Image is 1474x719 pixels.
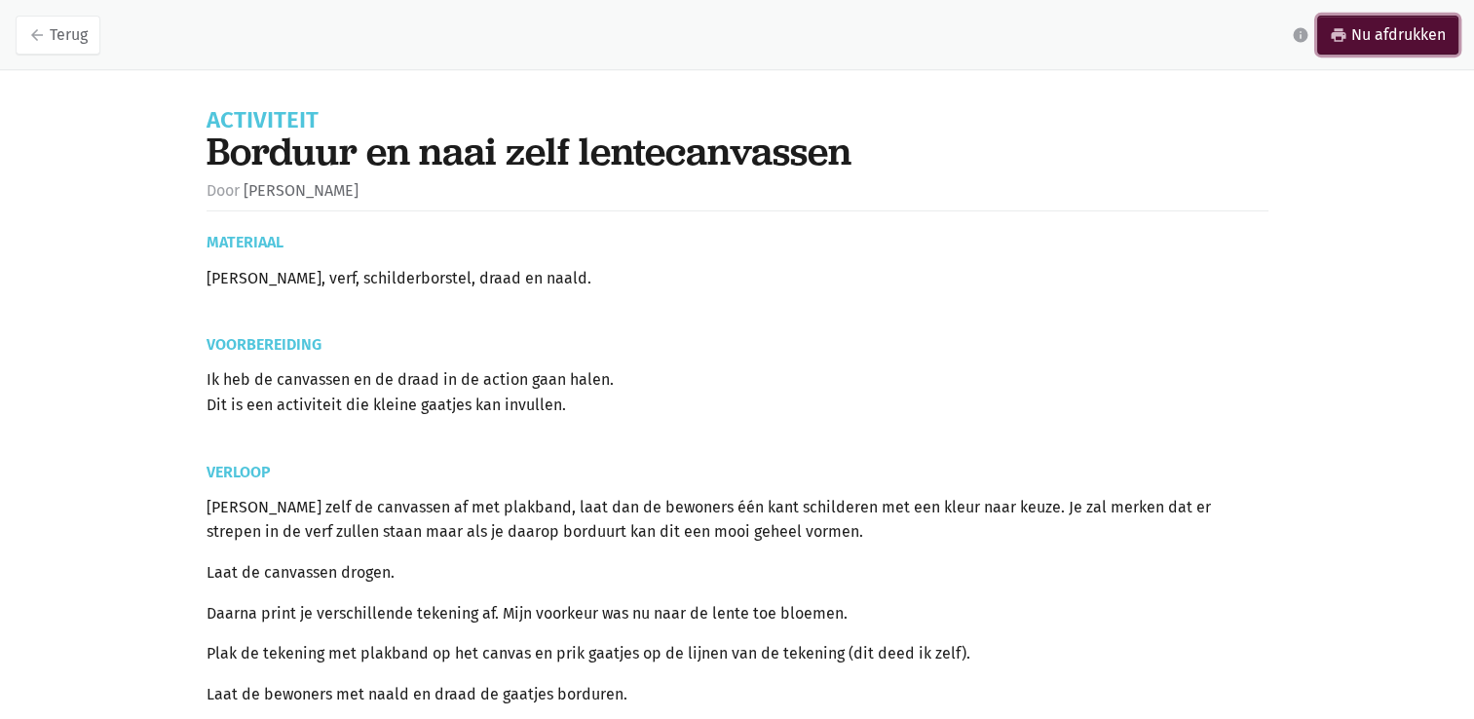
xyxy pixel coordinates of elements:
h1: Borduur en naai zelf lentecanvassen [207,132,1268,170]
p: Daarna print je verschillende tekening af. Mijn voorkeur was nu naar de lente toe bloemen. [207,601,1268,626]
i: info [1292,26,1309,44]
p: Plak de tekening met plakband op het canvas en prik gaatjes op de lijnen van de tekening (dit dee... [207,641,1268,666]
i: arrow_back [28,26,46,44]
p: Ik heb de canvassen en de draad in de action gaan halen. Dit is een activiteit die kleine gaatjes... [207,367,1268,417]
span: Door [207,181,240,200]
p: Laat de canvassen drogen. [207,560,1268,586]
a: arrow_backTerug [16,16,100,55]
p: Laat de bewoners met naald en draad de gaatjes borduren. [207,682,1268,707]
a: printNu afdrukken [1317,16,1458,55]
i: print [1330,26,1347,44]
p: [PERSON_NAME] zelf de canvassen af met plakband, laat dan de bewoners één kant schilderen met een... [207,495,1268,545]
div: Materiaal [207,235,1268,249]
li: [PERSON_NAME] [207,178,359,204]
div: Activiteit [207,109,1268,132]
p: [PERSON_NAME], verf, schilderborstel, draad en naald. [207,266,1268,291]
div: Verloop [207,465,1268,479]
div: Voorbereiding [207,337,1268,352]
